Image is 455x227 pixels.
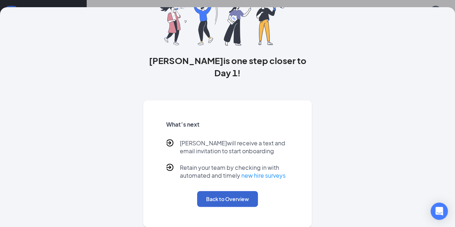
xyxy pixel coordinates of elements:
[166,121,289,128] h5: What’s next
[241,172,286,179] a: new hire surveys
[431,203,448,220] div: Open Intercom Messenger
[180,139,289,155] p: [PERSON_NAME] will receive a text and email invitation to start onboarding
[197,191,258,207] button: Back to Overview
[143,54,312,79] h3: [PERSON_NAME] is one step closer to Day 1!
[180,164,289,180] p: Retain your team by checking in with automated and timely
